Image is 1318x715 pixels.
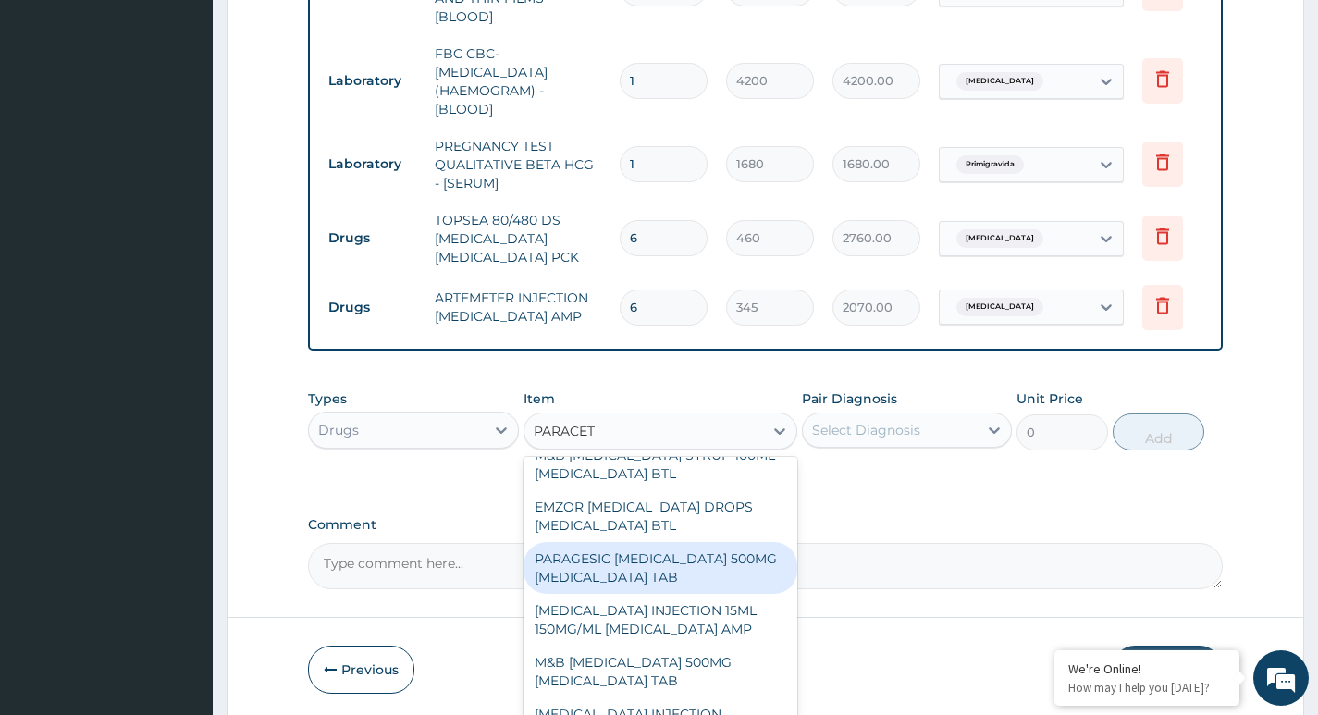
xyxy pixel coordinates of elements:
[1068,660,1226,677] div: We're Online!
[956,229,1043,248] span: [MEDICAL_DATA]
[1112,646,1223,694] button: Submit
[524,646,798,697] div: M&B [MEDICAL_DATA] 500MG [MEDICAL_DATA] TAB
[318,421,359,439] div: Drugs
[425,128,610,202] td: PREGNANCY TEST QUALITATIVE BETA HCG - [SERUM]
[308,646,414,694] button: Previous
[308,391,347,407] label: Types
[956,298,1043,316] span: [MEDICAL_DATA]
[9,505,352,570] textarea: Type your message and hit 'Enter'
[96,104,311,128] div: Chat with us now
[319,221,425,255] td: Drugs
[319,147,425,181] td: Laboratory
[802,389,897,408] label: Pair Diagnosis
[524,389,555,408] label: Item
[308,517,1223,533] label: Comment
[303,9,348,54] div: Minimize live chat window
[812,421,920,439] div: Select Diagnosis
[1016,389,1083,408] label: Unit Price
[34,92,75,139] img: d_794563401_company_1708531726252_794563401
[425,279,610,335] td: ARTEMETER INJECTION [MEDICAL_DATA] AMP
[956,155,1024,174] span: Primigravida
[425,35,610,128] td: FBC CBC-[MEDICAL_DATA] (HAEMOGRAM) - [BLOOD]
[1113,413,1204,450] button: Add
[524,594,798,646] div: [MEDICAL_DATA] INJECTION 15ML 150MG/ML [MEDICAL_DATA] AMP
[524,542,798,594] div: PARAGESIC [MEDICAL_DATA] 500MG [MEDICAL_DATA] TAB
[319,64,425,98] td: Laboratory
[1068,680,1226,696] p: How may I help you today?
[425,202,610,276] td: TOPSEA 80/480 DS [MEDICAL_DATA] [MEDICAL_DATA] PCK
[107,233,255,420] span: We're online!
[319,290,425,325] td: Drugs
[524,438,798,490] div: M&B [MEDICAL_DATA] SYRUP 100ML [MEDICAL_DATA] BTL
[956,72,1043,91] span: [MEDICAL_DATA]
[524,490,798,542] div: EMZOR [MEDICAL_DATA] DROPS [MEDICAL_DATA] BTL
